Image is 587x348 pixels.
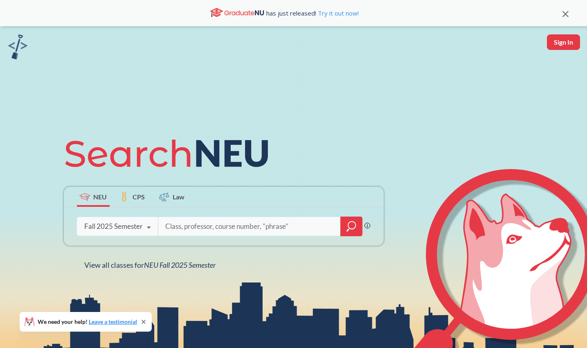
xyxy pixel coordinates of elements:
a: Leave a testimonial [89,318,137,325]
span: CPS [133,192,145,201]
img: sandbox logo [8,34,27,59]
span: has just released! [266,9,359,18]
a: Try it out now! [316,9,359,17]
div: magnifying glass [340,217,362,236]
span: NEU [93,192,107,201]
span: We need your help! [38,319,137,325]
button: Sign In [547,34,580,50]
span: View all classes for [84,260,216,269]
a: sandbox logo [8,34,27,62]
svg: magnifying glass [346,221,356,232]
span: Law [173,192,184,201]
div: Fall 2025 Semester [84,222,143,231]
input: Class, professor, course number, "phrase" [164,218,335,235]
span: NEU Fall 2025 Semester [144,260,216,269]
